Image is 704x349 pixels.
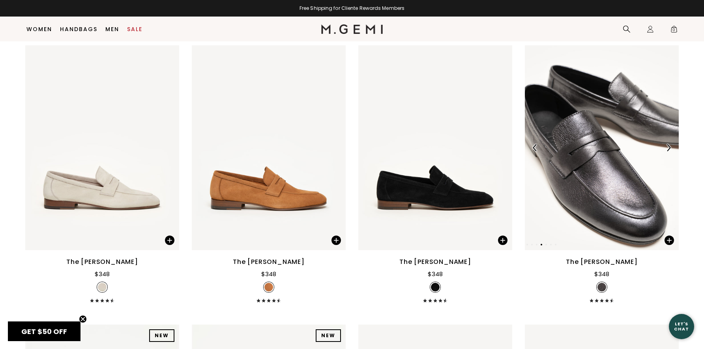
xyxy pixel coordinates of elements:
[26,26,52,32] a: Women
[665,144,672,151] img: Next Arrow
[358,45,512,250] img: The Sacca Donna
[669,321,694,331] div: Let's Chat
[98,283,107,291] img: v_11955_SWATCH_d10c7699-ba13-4450-9a2d-f6d8d515591a_50x.jpg
[525,45,679,250] img: The Sacca Donna
[431,283,440,291] img: v_11954_SWATCH_50x.jpg
[192,45,346,250] img: The Sacca Donna
[428,269,443,279] div: $348
[358,45,512,303] a: The [PERSON_NAME]$348
[95,269,110,279] div: $348
[597,283,606,291] img: 7245283196987_SWATCH_50x.jpg
[399,257,471,267] div: The [PERSON_NAME]
[670,27,678,35] span: 0
[25,45,179,303] a: The [PERSON_NAME]$348
[532,144,539,151] img: Previous Arrow
[321,24,383,34] img: M.Gemi
[127,26,142,32] a: Sale
[233,257,305,267] div: The [PERSON_NAME]
[264,283,273,291] img: v_11953_SWATCH_50x.jpg
[66,257,138,267] div: The [PERSON_NAME]
[79,315,87,323] button: Close teaser
[525,45,679,303] a: Previous ArrowNext ArrowThe [PERSON_NAME]$348
[594,269,609,279] div: $348
[566,257,638,267] div: The [PERSON_NAME]
[21,327,67,336] span: GET $50 OFF
[25,45,179,250] img: The Sacca Donna
[105,26,119,32] a: Men
[8,321,81,341] div: GET $50 OFFClose teaser
[192,45,346,303] a: The [PERSON_NAME]$348
[316,329,341,342] div: NEW
[261,269,276,279] div: $348
[60,26,97,32] a: Handbags
[149,329,174,342] div: NEW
